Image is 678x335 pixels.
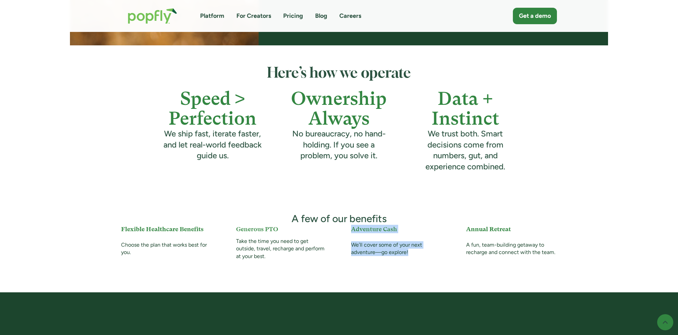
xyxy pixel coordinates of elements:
strong: Annual Retreat [466,225,511,233]
a: Pricing [283,12,303,20]
a: Careers [339,12,361,20]
h4: We trust both. Smart decisions come from numbers, gut, and experience combined. [414,128,517,172]
div: Take the time you need to get outside, travel, recharge and perform at your best. [236,238,327,260]
h4: Ownership Always [288,89,390,129]
h4: Speed > Perfection [162,89,264,129]
h2: Here’s how we operate [162,66,517,82]
a: Platform [200,12,224,20]
a: Get a demo [513,8,557,24]
a: home [121,1,184,31]
div: We’ll cover some of your next adventure—go explore! [351,241,442,260]
h5: Generous PTO [236,225,327,233]
a: Blog [315,12,327,20]
div: Get a demo [519,12,551,20]
div: A fun, team-building getaway to recharge and connect with the team. [466,241,557,260]
strong: Flexible Healthcare Benefits [121,225,203,233]
div: Choose the plan that works best for you. [121,241,212,260]
h3: A few of our benefits [292,212,387,225]
h5: Adventure Cash [351,225,442,237]
h4: Data + Instinct [414,89,517,129]
a: For Creators [236,12,271,20]
h4: No bureaucracy, no hand-holding. If you see a problem, you solve it. [288,128,390,161]
h4: We ship fast, iterate faster, and let real-world feedback guide us. [162,128,264,161]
